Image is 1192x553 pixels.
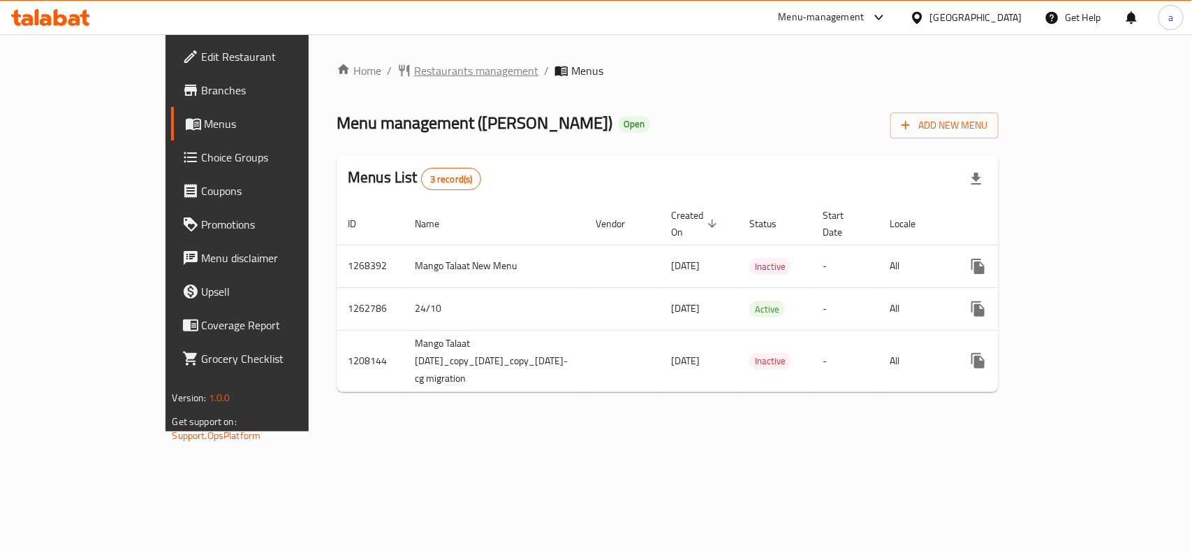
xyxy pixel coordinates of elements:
span: Locale [890,215,934,232]
span: Start Date [823,207,862,240]
td: 1268392 [337,245,404,287]
button: more [962,250,995,283]
span: Coverage Report [202,317,353,333]
button: Change Status [995,292,1029,326]
div: Export file [959,162,993,196]
div: Open [618,116,650,133]
button: more [962,292,995,326]
a: Branches [171,73,365,107]
span: Get support on: [172,412,237,431]
li: / [544,62,549,79]
span: Menus [205,115,353,132]
span: [DATE] [671,257,700,275]
span: Open [618,118,650,130]
th: Actions [950,203,1107,245]
span: [DATE] [671,352,700,370]
a: Upsell [171,275,365,308]
div: [GEOGRAPHIC_DATA] [930,10,1022,25]
div: Active [749,301,785,317]
span: Branches [202,82,353,99]
a: Coverage Report [171,308,365,342]
span: Menus [571,62,603,79]
span: Version: [172,389,207,407]
button: Add New Menu [890,113,999,138]
button: Change Status [995,344,1029,378]
div: Menu-management [779,9,864,26]
span: Status [749,215,795,232]
td: All [878,245,950,287]
span: Restaurants management [414,62,538,79]
td: Mango Talaat New Menu [404,245,584,287]
span: Promotions [202,216,353,233]
span: Created On [671,207,721,240]
td: All [878,330,950,392]
div: Inactive [749,353,791,370]
span: Menu disclaimer [202,250,353,266]
span: Choice Groups [202,149,353,166]
a: Menus [171,107,365,141]
a: Menu disclaimer [171,241,365,275]
a: Choice Groups [171,141,365,174]
a: Coupons [171,174,365,208]
td: 24/10 [404,287,584,330]
td: All [878,287,950,330]
h2: Menus List [348,167,481,190]
span: Vendor [596,215,643,232]
button: Change Status [995,250,1029,283]
td: Mango Talaat [DATE]_copy_[DATE]_copy_[DATE]-cg migration [404,330,584,392]
a: Restaurants management [397,62,538,79]
span: ID [348,215,374,232]
span: Coupons [202,182,353,199]
div: Total records count [421,168,482,190]
span: Inactive [749,353,791,369]
a: Promotions [171,208,365,241]
span: Menu management ( [PERSON_NAME] ) [337,107,612,138]
td: - [811,287,878,330]
span: 1.0.0 [209,389,230,407]
span: 3 record(s) [422,173,481,186]
span: Inactive [749,259,791,275]
a: Grocery Checklist [171,342,365,375]
a: Support.OpsPlatform [172,426,261,445]
td: 1208144 [337,330,404,392]
span: Active [749,301,785,317]
li: / [387,62,392,79]
span: Add New Menu [902,117,987,134]
nav: breadcrumb [337,62,999,79]
table: enhanced table [337,203,1107,392]
td: 1262786 [337,287,404,330]
span: Name [415,215,457,232]
span: [DATE] [671,299,700,317]
button: more [962,344,995,378]
td: - [811,245,878,287]
span: Grocery Checklist [202,350,353,367]
span: Edit Restaurant [202,48,353,65]
span: Upsell [202,283,353,300]
a: Edit Restaurant [171,40,365,73]
span: a [1168,10,1173,25]
td: - [811,330,878,392]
